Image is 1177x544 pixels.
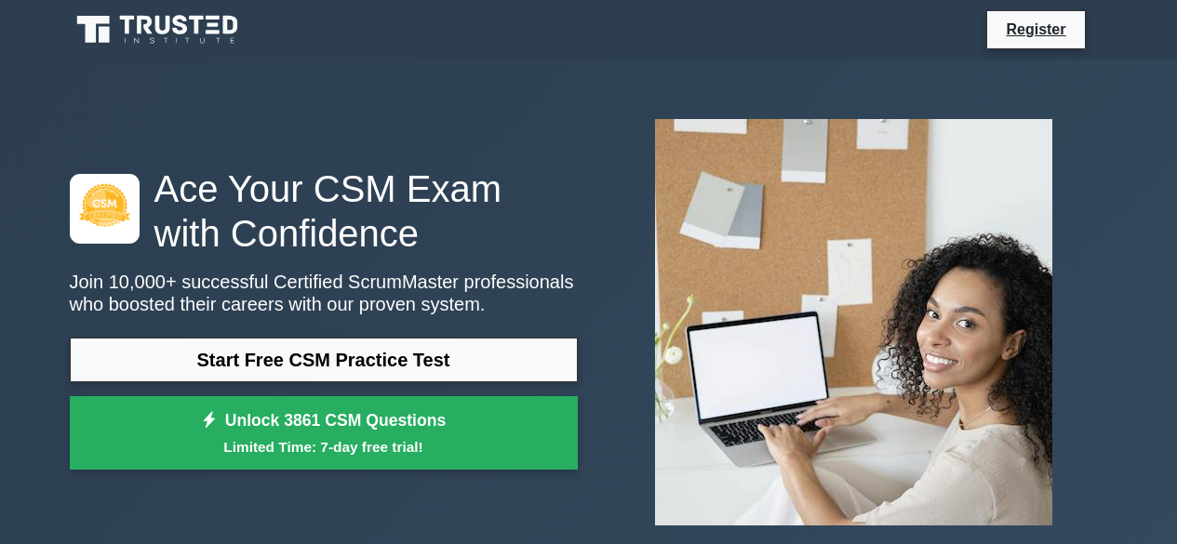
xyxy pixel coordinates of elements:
small: Limited Time: 7-day free trial! [93,436,555,458]
p: Join 10,000+ successful Certified ScrumMaster professionals who boosted their careers with our pr... [70,271,578,315]
a: Start Free CSM Practice Test [70,338,578,382]
a: Unlock 3861 CSM QuestionsLimited Time: 7-day free trial! [70,396,578,471]
a: Register [995,18,1077,41]
h1: Ace Your CSM Exam with Confidence [70,166,578,256]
